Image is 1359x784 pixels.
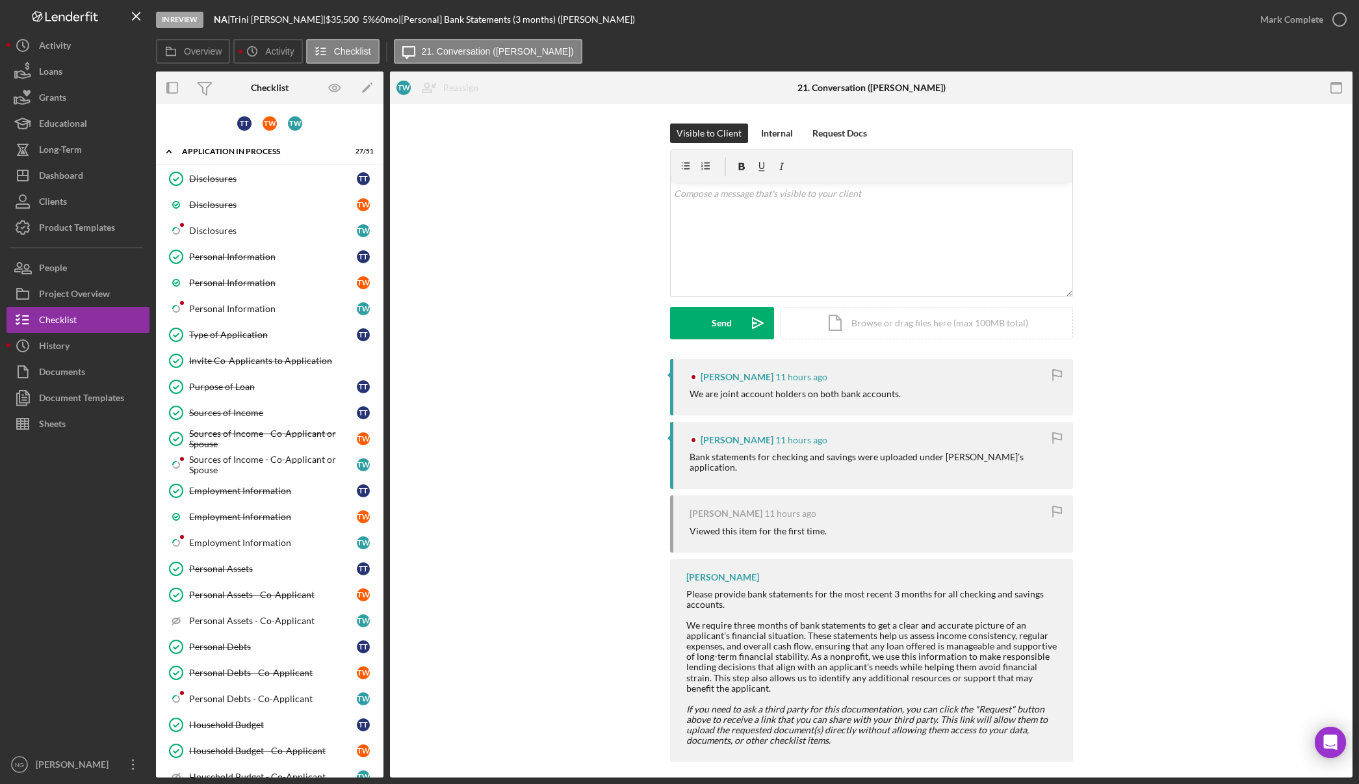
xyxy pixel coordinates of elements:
button: Documents [6,359,149,385]
div: Send [712,307,732,339]
div: Sources of Income [189,408,357,418]
div: T W [263,116,277,131]
div: Bank statements for checking and savings were uploaded under [PERSON_NAME]’s application. [690,452,1060,473]
div: | [Personal] Bank Statements (3 months) ([PERSON_NAME]) [398,14,635,25]
div: Personal Information [189,278,357,288]
div: Household Budget - Co-Applicant [189,772,357,782]
a: Loans [6,59,149,85]
div: T T [237,116,252,131]
div: T W [357,588,370,601]
div: Reassign [443,75,478,101]
div: T W [357,666,370,679]
div: 21. Conversation ([PERSON_NAME]) [797,83,946,93]
div: [PERSON_NAME] [701,435,773,445]
time: 2025-09-11 04:07 [764,508,816,519]
a: Personal DebtsTT [162,634,377,660]
div: 27 / 51 [350,148,374,155]
div: ​ [686,704,1060,746]
button: Educational [6,111,149,137]
div: Request Docs [812,124,867,143]
a: DisclosuresTW [162,218,377,244]
a: Employment InformationTW [162,504,377,530]
a: Type of ApplicationTT [162,322,377,348]
div: Loans [39,59,62,88]
button: Internal [755,124,799,143]
button: Mark Complete [1247,7,1353,33]
div: Activity [39,33,71,62]
div: T T [357,640,370,653]
div: Employment Information [189,486,357,496]
div: We require three months of bank statements to get a clear and accurate picture of an applicant’s ... [686,620,1060,694]
div: Personal Information [189,252,357,262]
div: T W [357,510,370,523]
time: 2025-09-11 04:11 [775,372,827,382]
div: Type of Application [189,330,357,340]
span: $35,500 [326,14,359,25]
div: T W [357,770,370,783]
a: Household Budget - Co-ApplicantTW [162,738,377,764]
a: Clients [6,189,149,215]
b: NA [214,14,227,25]
div: T T [357,484,370,497]
div: Product Templates [39,215,115,244]
div: [PERSON_NAME] [32,751,117,781]
button: 21. Conversation ([PERSON_NAME]) [394,39,582,64]
a: DisclosuresTT [162,166,377,192]
div: Employment Information [189,538,357,548]
button: Activity [6,33,149,59]
div: Personal Debts - Co-Applicant [189,694,357,704]
div: Clients [39,189,67,218]
div: Personal Debts - Co-Applicant [189,668,357,678]
div: Sources of Income - Co-Applicant or Spouse [189,428,357,449]
div: T T [357,718,370,731]
button: Product Templates [6,215,149,241]
button: NG[PERSON_NAME] [6,751,149,777]
div: Document Templates [39,385,124,414]
div: Open Intercom Messenger [1315,727,1346,758]
a: Personal Assets - Co-ApplicantTW [162,582,377,608]
div: Invite Co-Applicants to Application [189,356,376,366]
time: 2025-09-11 04:08 [775,435,827,445]
div: Mark Complete [1260,7,1323,33]
a: People [6,255,149,281]
div: Disclosures [189,226,357,236]
div: Personal Information [189,304,357,314]
div: T W [357,224,370,237]
div: T T [357,406,370,419]
div: Personal Assets - Co-Applicant [189,616,357,626]
a: Personal InformationTT [162,244,377,270]
text: NG [15,761,24,768]
label: Checklist [334,46,371,57]
div: Personal Assets [189,564,357,574]
div: Visible to Client [677,124,742,143]
div: T W [396,81,411,95]
a: Personal Assets - Co-ApplicantTW [162,608,377,634]
em: If you need to ask a third party for this documentation, you can click the "Request" button above... [686,703,1048,746]
div: Documents [39,359,85,388]
a: Purpose of LoanTT [162,374,377,400]
div: Trini [PERSON_NAME] | [230,14,326,25]
div: Purpose of Loan [189,382,357,392]
button: Project Overview [6,281,149,307]
div: Please provide bank statements for the most recent 3 months for all checking and savings accounts. [686,589,1060,610]
a: Personal Debts - Co-ApplicantTW [162,660,377,686]
a: Personal AssetsTT [162,556,377,582]
div: 5 % [363,14,375,25]
a: History [6,333,149,359]
div: Employment Information [189,512,357,522]
div: In Review [156,12,203,28]
button: Activity [233,39,302,64]
div: T W [357,198,370,211]
button: Visible to Client [670,124,748,143]
label: Activity [265,46,294,57]
div: Internal [761,124,793,143]
a: Invite Co-Applicants to Application [162,348,377,374]
button: Request Docs [806,124,874,143]
button: Send [670,307,774,339]
button: Dashboard [6,163,149,189]
div: Sheets [39,411,66,440]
